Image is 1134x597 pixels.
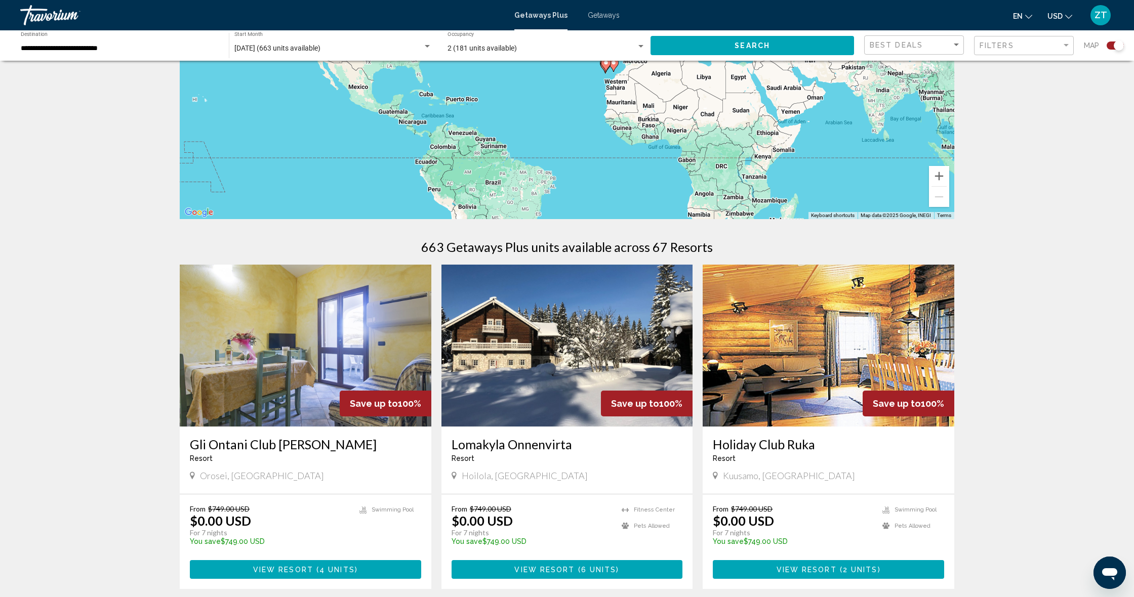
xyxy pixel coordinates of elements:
[713,504,728,513] span: From
[980,41,1014,50] span: Filters
[937,212,951,218] a: Terms
[452,454,474,462] span: Resort
[190,537,349,545] p: $749.00 USD
[575,566,620,574] span: ( )
[441,265,693,427] img: 4902E01X.jpg
[777,566,837,574] span: View Resort
[929,187,949,207] button: Zoom out
[974,35,1074,56] button: Filter
[811,212,855,219] button: Keyboard shortcuts
[837,566,881,574] span: ( )
[452,437,683,452] a: Lomakyla Onnenvirta
[723,470,855,481] span: Kuusamo, [GEOGRAPHIC_DATA]
[929,166,949,186] button: Zoom in
[870,41,961,50] mat-select: Sort by
[873,398,921,409] span: Save up to
[703,265,954,427] img: 3551I01X.jpg
[190,513,251,528] p: $0.00 USD
[208,504,250,513] span: $749.00 USD
[452,504,467,513] span: From
[452,513,513,528] p: $0.00 USD
[20,5,504,25] a: Travorium
[634,506,675,513] span: Fitness Center
[200,470,324,481] span: Orosei, [GEOGRAPHIC_DATA]
[581,566,617,574] span: 6 units
[452,537,482,545] span: You save
[713,513,774,528] p: $0.00 USD
[190,560,421,579] button: View Resort(4 units)
[313,566,358,574] span: ( )
[735,42,770,50] span: Search
[452,528,612,537] p: For 7 nights
[182,206,216,219] img: Google
[843,566,878,574] span: 2 units
[470,504,511,513] span: $749.00 USD
[713,537,744,545] span: You save
[1013,12,1023,20] span: en
[1047,9,1072,23] button: Change currency
[253,566,313,574] span: View Resort
[601,391,693,416] div: 100%
[1093,557,1126,589] iframe: Button to launch messaging window
[713,528,872,537] p: For 7 nights
[713,560,944,579] button: View Resort(2 units)
[452,560,683,579] button: View Resort(6 units)
[895,506,937,513] span: Swimming Pool
[863,391,954,416] div: 100%
[421,239,713,254] h1: 663 Getaways Plus units available across 67 Resorts
[340,391,431,416] div: 100%
[713,454,736,462] span: Resort
[190,454,213,462] span: Resort
[350,398,398,409] span: Save up to
[514,11,568,19] a: Getaways Plus
[895,523,930,529] span: Pets Allowed
[731,504,773,513] span: $749.00 USD
[180,265,431,427] img: DH83I01X.jpg
[190,504,206,513] span: From
[462,470,588,481] span: Hoilola, [GEOGRAPHIC_DATA]
[452,537,612,545] p: $749.00 USD
[870,41,923,49] span: Best Deals
[190,528,349,537] p: For 7 nights
[1095,10,1107,20] span: ZT
[611,398,659,409] span: Save up to
[190,537,221,545] span: You save
[1087,5,1114,26] button: User Menu
[1013,9,1032,23] button: Change language
[861,212,931,218] span: Map data ©2025 Google, INEGI
[190,437,421,452] a: Gli Ontani Club [PERSON_NAME]
[319,566,355,574] span: 4 units
[1047,12,1063,20] span: USD
[651,36,854,55] button: Search
[713,437,944,452] a: Holiday Club Ruka
[234,44,320,52] span: [DATE] (663 units available)
[448,44,517,52] span: 2 (181 units available)
[514,566,575,574] span: View Resort
[1084,38,1099,53] span: Map
[372,506,414,513] span: Swimming Pool
[182,206,216,219] a: Open this area in Google Maps (opens a new window)
[634,523,670,529] span: Pets Allowed
[588,11,620,19] a: Getaways
[713,537,872,545] p: $749.00 USD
